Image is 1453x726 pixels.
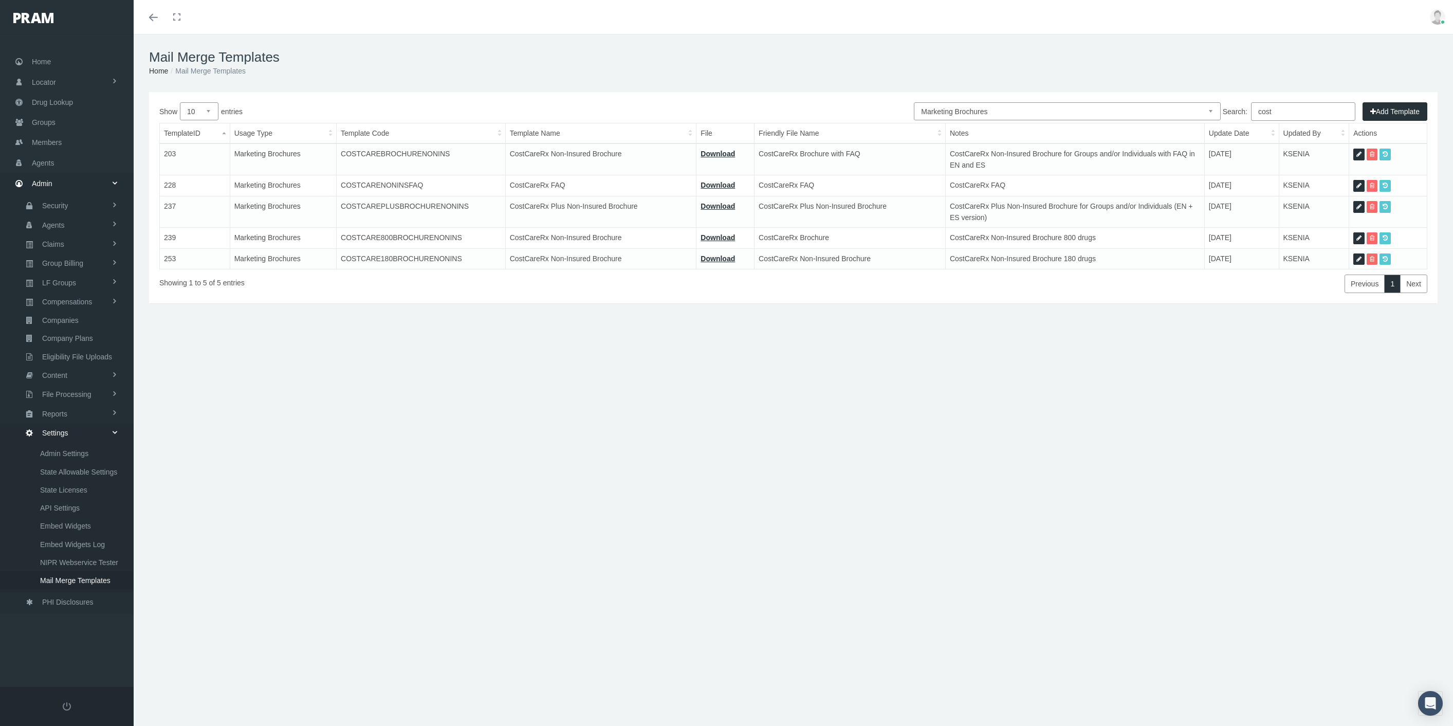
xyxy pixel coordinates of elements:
a: Edit [1353,149,1365,160]
a: Download [701,150,735,158]
th: Friendly File Name: activate to sort column ascending [755,123,946,143]
span: Settings [42,424,68,442]
span: State Allowable Settings [40,463,117,481]
td: Marketing Brochures [230,227,336,248]
a: Previous Versions [1380,180,1391,192]
td: CostCareRx Non-Insured Brochure for Groups and/or Individuals with FAQ in EN and ES [945,143,1204,175]
td: Marketing Brochures [230,196,336,227]
td: Marketing Brochures [230,248,336,269]
th: File [696,123,755,143]
th: Update Date: activate to sort column ascending [1204,123,1279,143]
td: KSENIA [1279,196,1349,227]
a: Edit [1353,201,1365,213]
td: KSENIA [1279,143,1349,175]
img: user-placeholder.jpg [1430,9,1445,25]
button: Add Template [1363,102,1427,121]
span: Reports [42,405,67,423]
a: Download [701,255,735,263]
a: Edit [1353,253,1365,265]
span: State Licenses [40,481,87,499]
td: Marketing Brochures [230,143,336,175]
a: Delete [1367,180,1377,192]
td: CostCareRx Non-Insured Brochure 800 drugs [945,227,1204,248]
td: CostCareRx FAQ [945,175,1204,196]
span: File Processing [42,386,91,403]
td: 253 [160,248,230,269]
td: CostCareRx Non-Insured Brochure 180 drugs [945,248,1204,269]
span: Eligibility File Uploads [42,348,112,366]
span: Content [42,367,67,384]
span: Group Billing [42,255,83,272]
a: Delete [1367,149,1377,160]
div: Open Intercom Messenger [1418,691,1443,716]
input: Search: [1251,102,1355,121]
td: CostCareRx FAQ [755,175,946,196]
td: KSENIA [1279,248,1349,269]
a: Delete [1367,232,1377,244]
th: Notes [945,123,1204,143]
span: NIPR Webservice Tester [40,554,118,571]
th: Template Code: activate to sort column ascending [337,123,506,143]
th: TemplateID: activate to sort column descending [160,123,230,143]
td: CostCareRx Non-Insured Brochure [505,227,696,248]
a: Download [701,233,735,242]
img: PRAM_20_x_78.png [13,13,53,23]
td: 239 [160,227,230,248]
td: COSTCARENONINSFAQ [337,175,506,196]
td: [DATE] [1204,196,1279,227]
td: COSTCARE180BROCHURENONINS [337,248,506,269]
a: Home [149,67,168,75]
span: Admin Settings [40,445,88,462]
span: Mail Merge Templates [40,572,111,589]
td: [DATE] [1204,227,1279,248]
td: [DATE] [1204,175,1279,196]
span: Embed Widgets Log [40,536,105,553]
span: Companies [42,312,79,329]
td: CostCareRx Plus Non-Insured Brochure [505,196,696,227]
a: Previous Versions [1380,149,1391,160]
a: Previous Versions [1380,232,1391,244]
a: Edit [1353,232,1365,244]
span: Embed Widgets [40,517,91,535]
span: Company Plans [42,330,93,347]
a: 1 [1384,275,1401,293]
th: Usage Type: activate to sort column ascending [230,123,336,143]
td: [DATE] [1204,143,1279,175]
span: Members [32,133,62,152]
td: COSTCAREPLUSBROCHURENONINS [337,196,506,227]
li: Mail Merge Templates [168,65,246,77]
span: Security [42,197,68,214]
td: 203 [160,143,230,175]
span: LF Groups [42,274,76,292]
td: CostCareRx Plus Non-Insured Brochure for Groups and/or Individuals (EN + ES version) [945,196,1204,227]
td: CostCareRx Non-Insured Brochure [505,248,696,269]
a: Delete [1367,201,1377,213]
span: Home [32,52,51,71]
a: Previous Versions [1380,253,1391,265]
span: Agents [32,153,54,173]
td: KSENIA [1279,227,1349,248]
a: Download [701,181,735,189]
a: Previous [1345,275,1385,293]
a: Edit [1353,180,1365,192]
a: Download [701,202,735,210]
th: Updated By: activate to sort column ascending [1279,123,1349,143]
td: CostCareRx Non-Insured Brochure [505,143,696,175]
td: COSTCARE800BROCHURENONINS [337,227,506,248]
label: Search: [1223,102,1355,121]
span: PHI Disclosures [42,593,94,611]
td: CostCareRx Plus Non-Insured Brochure [755,196,946,227]
td: 237 [160,196,230,227]
h1: Mail Merge Templates [149,49,1438,65]
td: [DATE] [1204,248,1279,269]
td: CostCareRx Brochure [755,227,946,248]
span: Drug Lookup [32,93,73,112]
td: KSENIA [1279,175,1349,196]
a: Previous Versions [1380,201,1391,213]
td: CostCareRx Brochure with FAQ [755,143,946,175]
td: 228 [160,175,230,196]
td: CostCareRx FAQ [505,175,696,196]
td: CostCareRx Non-Insured Brochure [755,248,946,269]
label: Show entries [159,102,794,120]
a: Next [1400,275,1427,293]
